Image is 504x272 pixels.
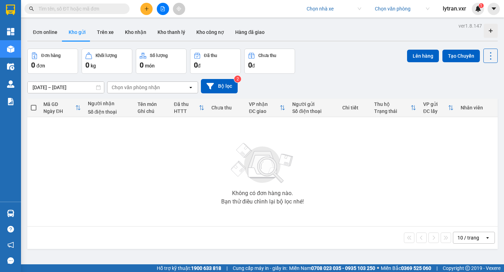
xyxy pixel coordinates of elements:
button: caret-down [488,3,500,15]
img: svg+xml;base64,PHN2ZyBjbGFzcz0ibGlzdC1wbHVnX19zdmciIHhtbG5zPSJodHRwOi8vd3d3LnczLm9yZy8yMDAwL3N2Zy... [227,139,297,188]
span: 0 [248,61,252,69]
div: Ngày ĐH [43,108,75,114]
div: Chưa thu [258,53,276,58]
div: 10 / trang [457,234,479,241]
svg: open [485,235,490,241]
img: warehouse-icon [7,80,14,88]
th: Toggle SortBy [245,99,289,117]
span: 0 [31,61,35,69]
input: Select a date range. [28,82,104,93]
span: | [226,264,227,272]
button: Tạo Chuyến [442,50,480,62]
div: Người gửi [292,101,335,107]
span: Hỗ trợ kỹ thuật: [157,264,221,272]
span: file-add [160,6,165,11]
span: 1 [480,3,482,8]
span: question-circle [7,226,14,232]
th: Toggle SortBy [40,99,84,117]
div: ĐC giao [249,108,280,114]
span: đ [252,63,255,69]
button: Lên hàng [407,50,439,62]
span: đơn [36,63,45,69]
span: kg [91,63,96,69]
span: Miền Bắc [381,264,431,272]
svg: open [188,85,194,90]
button: Kho nhận [119,24,152,41]
div: VP nhận [249,101,280,107]
div: Người nhận [88,101,131,106]
th: Toggle SortBy [371,99,420,117]
button: Chưa thu0đ [244,49,295,74]
div: Chi tiết [342,105,367,110]
div: Đã thu [174,101,199,107]
button: file-add [157,3,169,15]
div: Chọn văn phòng nhận [112,84,160,91]
span: Miền Nam [289,264,375,272]
span: plus [144,6,149,11]
button: Kho thanh lý [152,24,191,41]
button: Hàng đã giao [230,24,270,41]
div: Số điện thoại [292,108,335,114]
span: lytran.vxr [437,4,472,13]
div: Số điện thoại [88,109,131,115]
button: Trên xe [91,24,119,41]
img: solution-icon [7,98,14,105]
span: 0 [85,61,89,69]
button: Đơn hàng0đơn [27,49,78,74]
span: message [7,257,14,264]
button: Đã thu0đ [190,49,241,74]
input: Tìm tên, số ĐT hoặc mã đơn [38,5,121,13]
div: Mã GD [43,101,75,107]
span: 0 [140,61,143,69]
span: notification [7,242,14,248]
img: warehouse-icon [7,45,14,53]
div: Chưa thu [211,105,242,110]
span: aim [176,6,181,11]
sup: 2 [234,76,241,83]
div: Đơn hàng [41,53,61,58]
div: ĐC lấy [423,108,448,114]
button: aim [173,3,185,15]
button: Đơn online [27,24,63,41]
div: Nhân viên [461,105,494,110]
div: Thu hộ [374,101,411,107]
span: món [145,63,155,69]
div: ver 1.8.147 [458,22,482,30]
div: Tên món [138,101,167,107]
img: warehouse-icon [7,210,14,217]
button: Số lượng0món [136,49,187,74]
span: Cung cấp máy in - giấy in: [233,264,287,272]
span: copyright [465,266,470,271]
span: ⚪️ [377,267,379,270]
div: Trạng thái [374,108,411,114]
img: warehouse-icon [7,63,14,70]
strong: 0708 023 035 - 0935 103 250 [311,265,375,271]
strong: 0369 525 060 [401,265,431,271]
span: search [29,6,34,11]
span: đ [198,63,201,69]
button: plus [140,3,153,15]
div: Đã thu [204,53,217,58]
span: | [436,264,437,272]
span: caret-down [491,6,497,12]
button: Bộ lọc [201,79,238,93]
div: HTTT [174,108,199,114]
button: Khối lượng0kg [82,49,132,74]
img: icon-new-feature [475,6,481,12]
span: 0 [194,61,198,69]
sup: 1 [479,3,484,8]
div: Ghi chú [138,108,167,114]
div: Khối lượng [96,53,117,58]
div: Không có đơn hàng nào. [232,191,293,196]
div: Tạo kho hàng mới [484,24,498,38]
img: dashboard-icon [7,28,14,35]
button: Kho công nợ [191,24,230,41]
img: logo-vxr [6,5,15,15]
div: Bạn thử điều chỉnh lại bộ lọc nhé! [221,199,304,205]
strong: 1900 633 818 [191,265,221,271]
div: VP gửi [423,101,448,107]
th: Toggle SortBy [170,99,208,117]
div: Số lượng [150,53,168,58]
th: Toggle SortBy [420,99,457,117]
button: Kho gửi [63,24,91,41]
